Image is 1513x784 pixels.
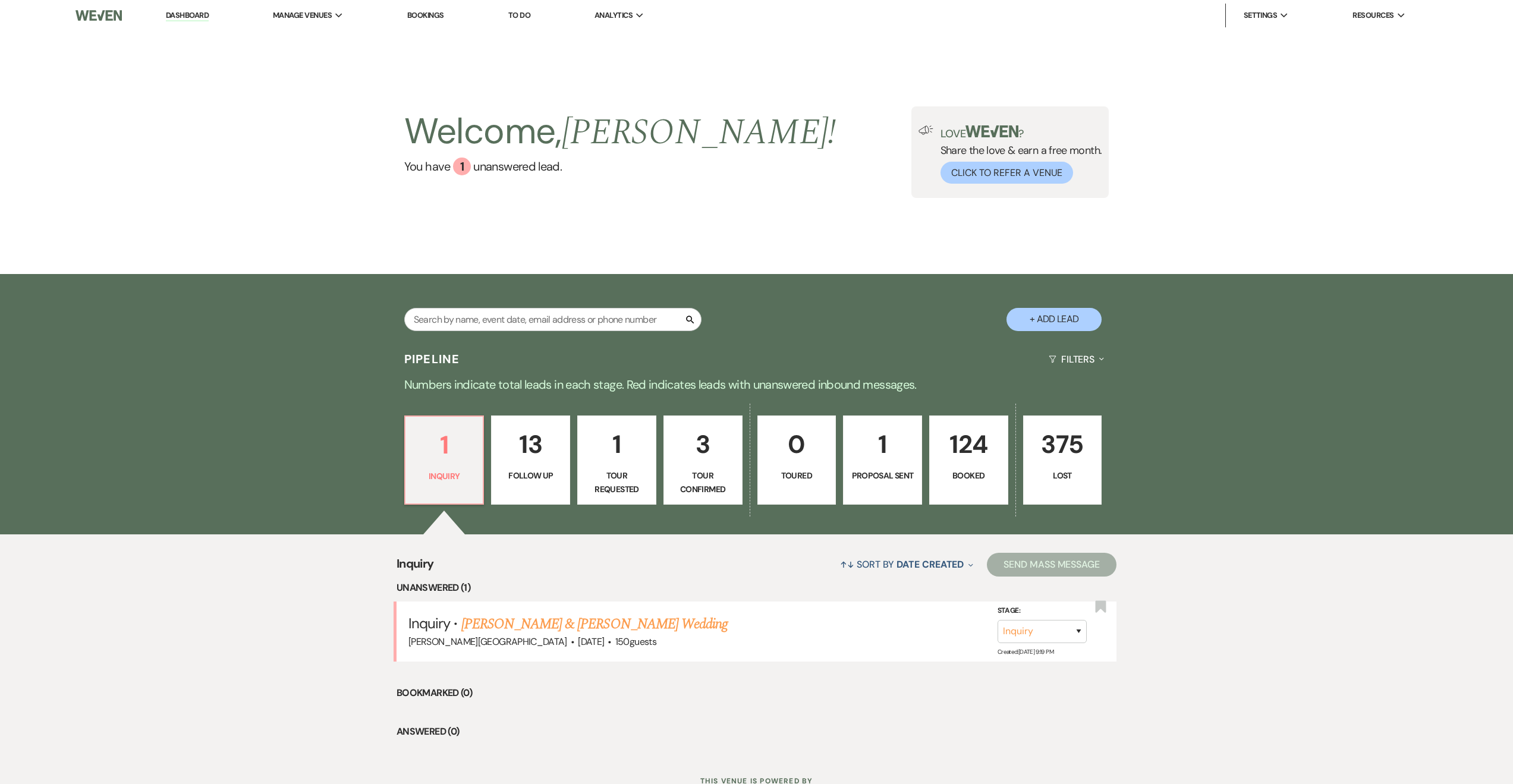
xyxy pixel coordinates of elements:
[562,105,836,160] span: [PERSON_NAME] !
[407,10,444,20] a: Bookings
[851,424,914,464] p: 1
[615,635,656,648] span: 150 guests
[1031,469,1094,482] p: Lost
[840,558,854,571] span: ↑↓
[404,415,485,505] a: 1Inquiry
[461,613,728,635] a: [PERSON_NAME] & [PERSON_NAME] Wedding
[404,158,836,175] a: You have 1 unanswered lead.
[499,469,562,482] p: Follow Up
[413,470,476,483] p: Inquiry
[765,469,829,482] p: Toured
[919,125,933,135] img: loud-speaker-illustration.svg
[843,415,922,505] a: 1Proposal Sent
[585,469,649,496] p: Tour Requested
[404,106,836,158] h2: Welcome,
[577,415,656,505] a: 1Tour Requested
[1023,415,1102,505] a: 375Lost
[397,555,434,580] span: Inquiry
[408,614,450,632] span: Inquiry
[491,415,570,505] a: 13Follow Up
[585,424,649,464] p: 1
[413,425,476,465] p: 1
[937,424,1001,464] p: 124
[765,424,829,464] p: 0
[835,549,978,580] button: Sort By Date Created
[998,648,1053,656] span: Created: [DATE] 9:19 PM
[508,10,530,20] a: To Do
[1352,10,1394,21] span: Resources
[987,553,1116,577] button: Send Mass Message
[397,724,1116,739] li: Answered (0)
[929,415,1008,505] a: 124Booked
[404,308,702,331] input: Search by name, event date, email address or phone number
[329,375,1185,394] p: Numbers indicate total leads in each stage. Red indicates leads with unanswered inbound messages.
[671,424,735,464] p: 3
[965,125,1018,137] img: weven-logo-green.svg
[408,635,567,648] span: [PERSON_NAME][GEOGRAPHIC_DATA]
[1031,424,1094,464] p: 375
[397,685,1116,701] li: Bookmarked (0)
[663,415,743,505] a: 3Tour Confirmed
[578,635,604,648] span: [DATE]
[937,469,1001,482] p: Booked
[1006,308,1102,331] button: + Add Lead
[940,162,1073,184] button: Click to Refer a Venue
[1044,344,1109,375] button: Filters
[851,469,914,482] p: Proposal Sent
[397,580,1116,596] li: Unanswered (1)
[404,351,460,367] h3: Pipeline
[757,415,836,505] a: 0Toured
[998,604,1087,618] label: Stage:
[671,469,735,496] p: Tour Confirmed
[499,424,562,464] p: 13
[76,3,122,28] img: Weven Logo
[897,558,964,571] span: Date Created
[273,10,332,21] span: Manage Venues
[166,10,209,21] a: Dashboard
[594,10,633,21] span: Analytics
[933,125,1102,184] div: Share the love & earn a free month.
[453,158,471,175] div: 1
[940,125,1102,139] p: Love ?
[1244,10,1278,21] span: Settings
